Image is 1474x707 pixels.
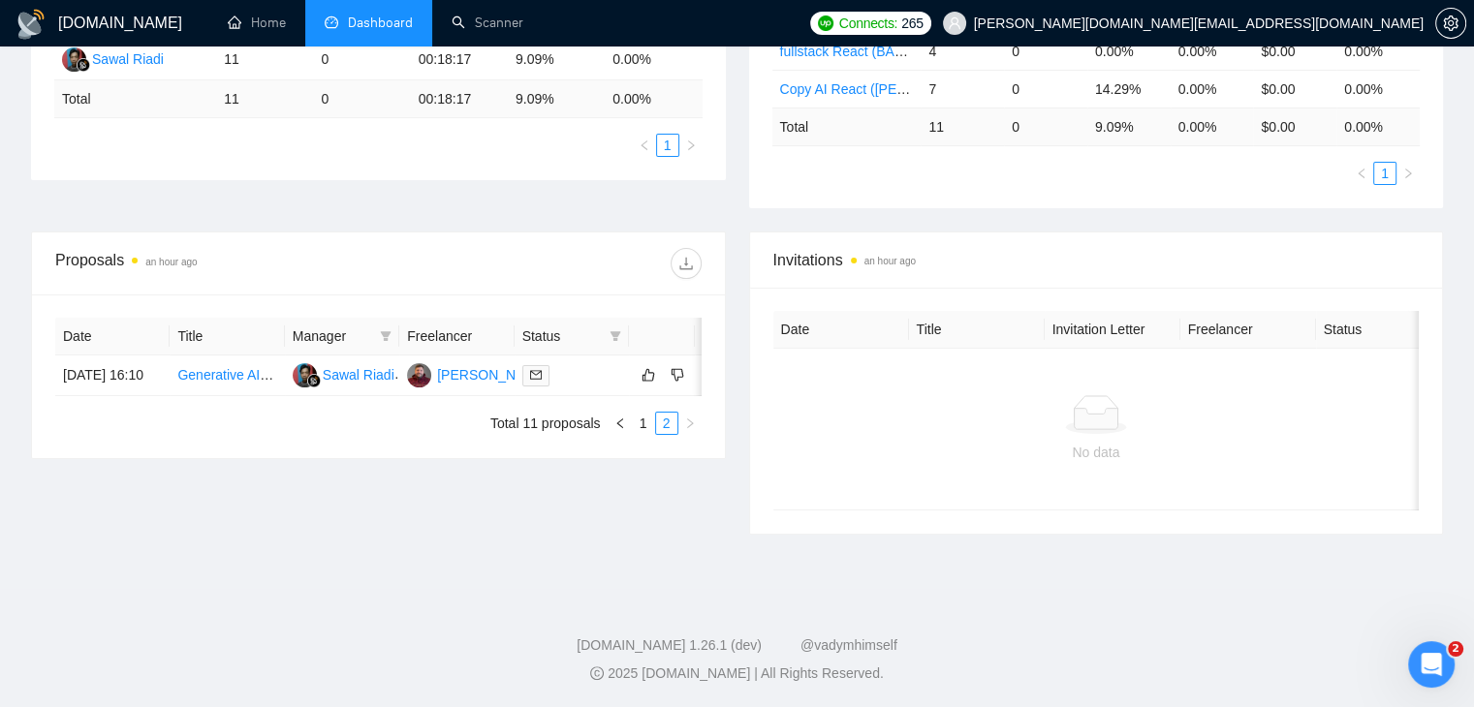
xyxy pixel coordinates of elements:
[411,80,508,118] td: 00:18:17
[170,355,284,396] td: Generative AI and Python Expert Needed
[656,413,677,434] a: 2
[1336,32,1420,70] td: 0.00%
[1448,641,1463,657] span: 2
[1180,311,1316,349] th: Freelancer
[772,108,922,145] td: Total
[1171,108,1254,145] td: 0.00 %
[1171,32,1254,70] td: 0.00%
[1336,70,1420,108] td: 0.00%
[666,363,689,386] button: dislike
[55,318,170,355] th: Date
[921,108,1004,145] td: 11
[1253,108,1336,145] td: $ 0.00
[678,412,702,435] li: Next Page
[671,248,702,279] button: download
[921,32,1004,70] td: 4
[639,139,650,151] span: left
[780,81,991,97] a: Copy AI React ([PERSON_NAME])
[307,374,321,387] img: gigradar-bm.png
[177,367,426,383] a: Generative AI and Python Expert Needed
[642,367,655,383] span: like
[530,369,542,381] span: mail
[1436,15,1465,31] span: setting
[77,58,90,72] img: gigradar-bm.png
[800,637,897,653] a: @vadymhimself
[679,134,703,157] button: right
[228,15,286,31] a: homeHome
[609,412,632,435] button: left
[672,256,701,271] span: download
[1396,162,1420,185] button: right
[1253,70,1336,108] td: $0.00
[773,248,1420,272] span: Invitations
[1396,162,1420,185] li: Next Page
[54,80,216,118] td: Total
[407,363,431,387] img: KP
[614,417,626,429] span: left
[818,15,833,31] img: upwork-logo.png
[323,364,394,385] div: Sawal Riadi
[508,80,605,118] td: 9.09 %
[325,15,338,29] span: dashboard
[901,13,923,34] span: 265
[92,48,164,70] div: Sawal Riadi
[1356,168,1367,179] span: left
[921,70,1004,108] td: 7
[1087,108,1171,145] td: 9.09 %
[1374,163,1396,184] a: 1
[490,412,601,435] li: Total 11 proposals
[1087,32,1171,70] td: 0.00%
[590,666,604,680] span: copyright
[216,80,313,118] td: 11
[678,412,702,435] button: right
[684,417,696,429] span: right
[864,256,916,266] time: an hour ago
[313,80,410,118] td: 0
[55,248,378,279] div: Proposals
[789,442,1404,463] div: No data
[610,330,621,342] span: filter
[380,330,392,342] span: filter
[780,44,922,59] a: fullstack React (BASIC)
[348,15,413,31] span: Dashboard
[399,318,514,355] th: Freelancer
[773,311,909,349] th: Date
[637,363,660,386] button: like
[285,318,399,355] th: Manager
[62,50,164,66] a: SRSawal Riadi
[16,9,47,40] img: logo
[1350,162,1373,185] button: left
[609,412,632,435] li: Previous Page
[1402,168,1414,179] span: right
[1004,32,1087,70] td: 0
[55,355,170,396] td: [DATE] 16:10
[522,325,602,347] span: Status
[909,311,1045,349] th: Title
[633,413,654,434] a: 1
[293,363,317,387] img: SR
[633,134,656,157] button: left
[62,47,86,72] img: SR
[839,13,897,34] span: Connects:
[145,257,197,267] time: an hour ago
[577,637,762,653] a: [DOMAIN_NAME] 1.26.1 (dev)
[1435,8,1466,39] button: setting
[1336,108,1420,145] td: 0.00 %
[1045,311,1180,349] th: Invitation Letter
[452,15,523,31] a: searchScanner
[1171,70,1254,108] td: 0.00%
[1087,70,1171,108] td: 14.29%
[1004,108,1087,145] td: 0
[657,135,678,156] a: 1
[1253,32,1336,70] td: $0.00
[1350,162,1373,185] li: Previous Page
[1004,70,1087,108] td: 0
[16,663,1458,684] div: 2025 [DOMAIN_NAME] | All Rights Reserved.
[948,16,961,30] span: user
[605,40,702,80] td: 0.00%
[313,40,410,80] td: 0
[1316,311,1452,349] th: Status
[1435,15,1466,31] a: setting
[685,139,697,151] span: right
[437,364,549,385] div: [PERSON_NAME]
